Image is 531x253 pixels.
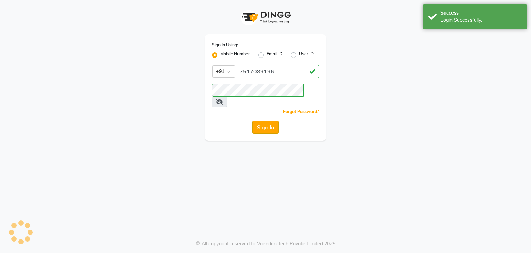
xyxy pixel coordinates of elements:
input: Username [235,65,319,78]
button: Sign In [252,121,279,134]
label: Mobile Number [220,51,250,59]
input: Username [212,84,304,97]
label: Email ID [267,51,282,59]
img: logo1.svg [238,7,293,27]
div: Success [440,9,522,17]
a: Forgot Password? [283,109,319,114]
div: Login Successfully. [440,17,522,24]
label: Sign In Using: [212,42,238,48]
label: User ID [299,51,314,59]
